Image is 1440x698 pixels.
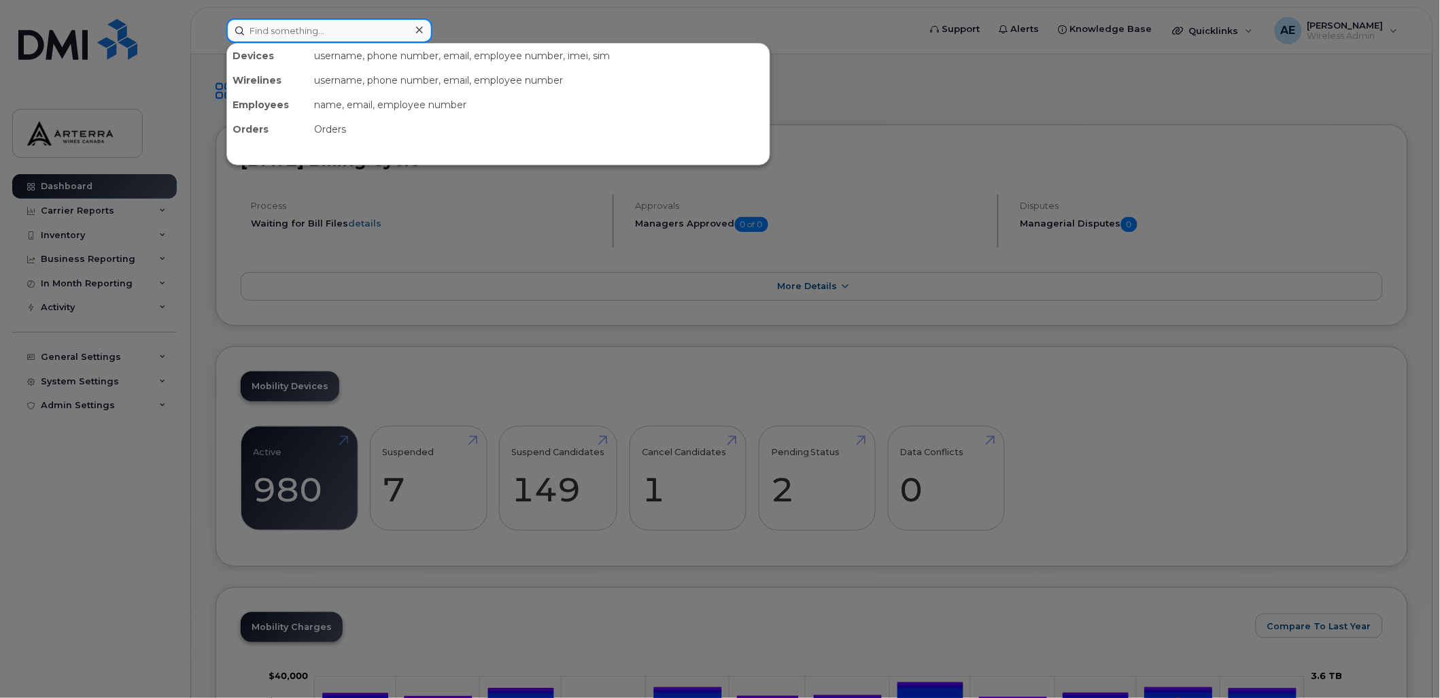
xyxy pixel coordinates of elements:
div: Devices [227,44,309,68]
div: Orders [227,117,309,142]
div: username, phone number, email, employee number [309,68,770,93]
div: name, email, employee number [309,93,770,117]
div: username, phone number, email, employee number, imei, sim [309,44,770,68]
div: Orders [309,117,770,142]
div: Employees [227,93,309,117]
div: Wirelines [227,68,309,93]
